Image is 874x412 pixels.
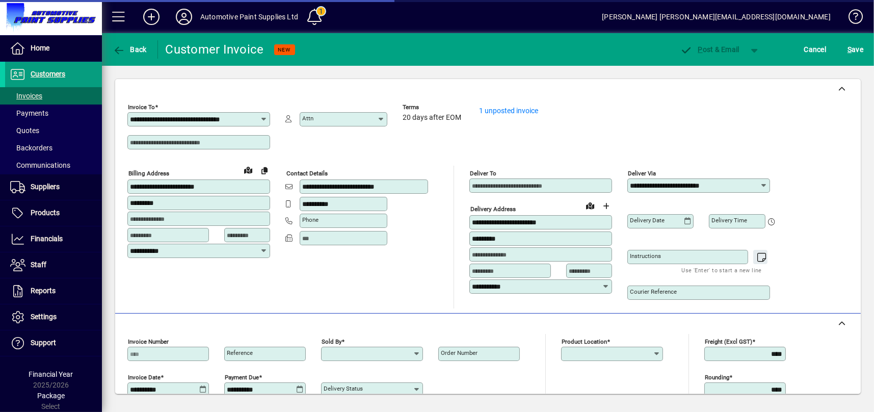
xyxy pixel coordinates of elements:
[278,46,291,53] span: NEW
[29,370,73,378] span: Financial Year
[31,313,57,321] span: Settings
[31,209,60,217] span: Products
[705,338,752,345] mat-label: Freight (excl GST)
[5,226,102,252] a: Financials
[5,87,102,105] a: Invoices
[630,252,661,260] mat-label: Instructions
[31,339,56,347] span: Support
[102,40,158,59] app-page-header-button: Back
[302,216,319,223] mat-label: Phone
[5,304,102,330] a: Settings
[5,200,102,226] a: Products
[630,217,665,224] mat-label: Delivery date
[470,170,496,177] mat-label: Deliver To
[166,41,264,58] div: Customer Invoice
[5,36,102,61] a: Home
[682,264,762,276] mat-hint: Use 'Enter' to start a new line
[10,92,42,100] span: Invoices
[31,44,49,52] span: Home
[802,40,829,59] button: Cancel
[628,170,656,177] mat-label: Deliver via
[10,126,39,135] span: Quotes
[10,161,70,169] span: Communications
[168,8,200,26] button: Profile
[698,45,703,54] span: P
[403,114,461,122] span: 20 days after EOM
[31,183,60,191] span: Suppliers
[110,40,149,59] button: Back
[10,144,52,152] span: Backorders
[113,45,147,54] span: Back
[322,338,341,345] mat-label: Sold by
[31,70,65,78] span: Customers
[5,157,102,174] a: Communications
[256,162,273,178] button: Copy to Delivery address
[135,8,168,26] button: Add
[630,288,677,295] mat-label: Courier Reference
[5,330,102,356] a: Support
[10,109,48,117] span: Payments
[5,278,102,304] a: Reports
[5,122,102,139] a: Quotes
[479,107,538,115] a: 1 unposted invoice
[37,392,65,400] span: Package
[403,104,464,111] span: Terms
[711,217,747,224] mat-label: Delivery time
[602,9,831,25] div: [PERSON_NAME] [PERSON_NAME][EMAIL_ADDRESS][DOMAIN_NAME]
[31,287,56,295] span: Reports
[128,374,161,381] mat-label: Invoice date
[680,45,739,54] span: ost & Email
[841,2,861,35] a: Knowledge Base
[128,104,155,111] mat-label: Invoice To
[847,45,852,54] span: S
[804,41,827,58] span: Cancel
[441,349,478,356] mat-label: Order number
[598,198,615,214] button: Choose address
[324,385,363,392] mat-label: Delivery status
[240,162,256,178] a: View on map
[562,338,607,345] mat-label: Product location
[5,105,102,122] a: Payments
[31,235,63,243] span: Financials
[845,40,866,59] button: Save
[5,252,102,278] a: Staff
[227,349,253,356] mat-label: Reference
[675,40,745,59] button: Post & Email
[5,139,102,157] a: Backorders
[31,261,46,269] span: Staff
[847,41,863,58] span: ave
[302,115,313,122] mat-label: Attn
[128,338,169,345] mat-label: Invoice number
[705,374,729,381] mat-label: Rounding
[200,9,298,25] div: Automotive Paint Supplies Ltd
[5,174,102,200] a: Suppliers
[225,374,259,381] mat-label: Payment due
[582,197,598,214] a: View on map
